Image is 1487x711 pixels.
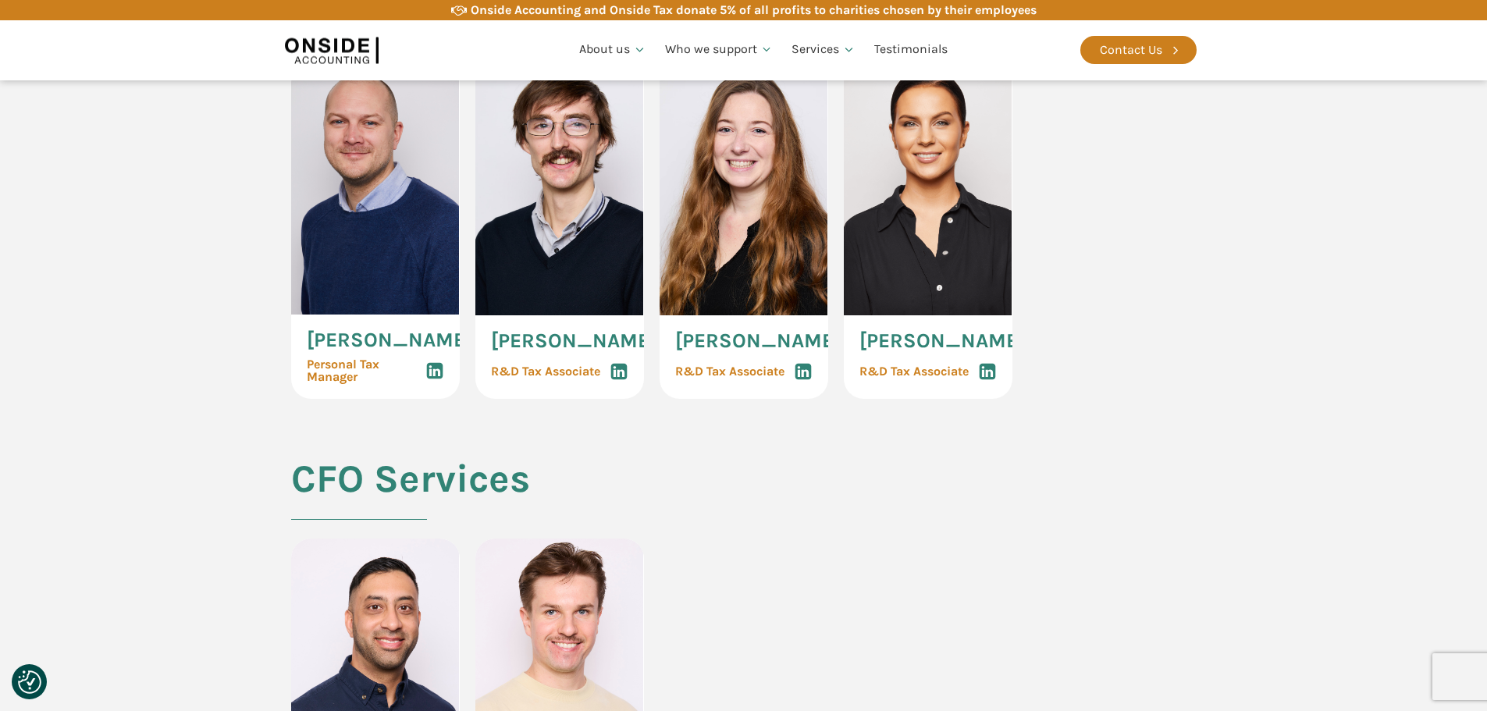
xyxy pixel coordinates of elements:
[18,670,41,694] button: Consent Preferences
[285,32,379,68] img: Onside Accounting
[865,23,957,76] a: Testimonials
[675,365,784,378] span: R&D Tax Associate
[859,365,969,378] span: R&D Tax Associate
[782,23,865,76] a: Services
[491,365,600,378] span: R&D Tax Associate
[307,330,472,350] span: [PERSON_NAME]
[570,23,656,76] a: About us
[491,331,656,351] span: [PERSON_NAME]
[291,457,530,539] h2: CFO Services
[656,23,783,76] a: Who we support
[307,358,425,383] span: Personal Tax Manager
[1080,36,1197,64] a: Contact Us
[859,331,1025,351] span: [PERSON_NAME]
[675,331,841,351] span: [PERSON_NAME]
[18,670,41,694] img: Revisit consent button
[1100,40,1162,60] div: Contact Us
